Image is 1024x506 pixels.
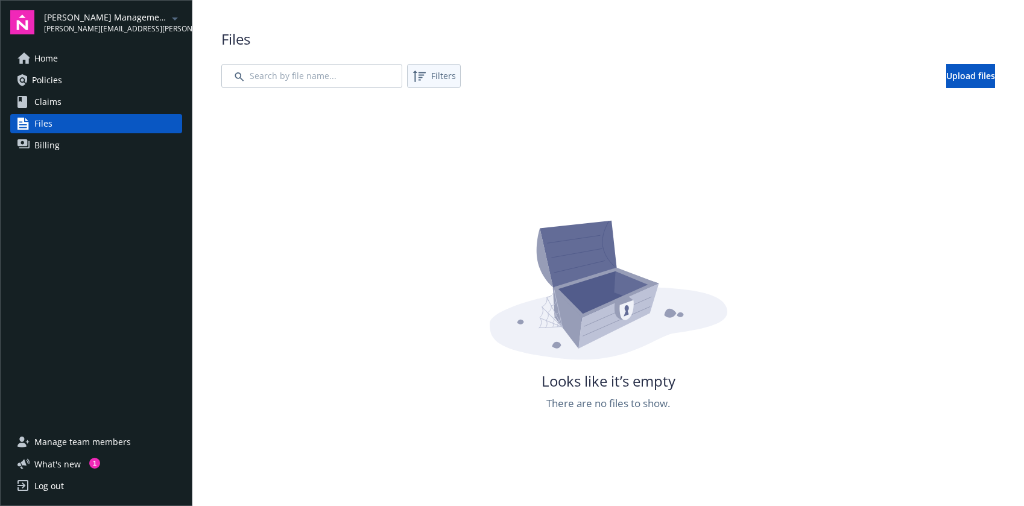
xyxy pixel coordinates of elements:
a: Upload files [946,64,995,88]
a: Files [10,114,182,133]
button: [PERSON_NAME] Management Company[PERSON_NAME][EMAIL_ADDRESS][PERSON_NAME][DOMAIN_NAME]arrowDropDown [44,10,182,34]
a: Home [10,49,182,68]
span: [PERSON_NAME][EMAIL_ADDRESS][PERSON_NAME][DOMAIN_NAME] [44,24,168,34]
span: Files [34,114,52,133]
button: What's new1 [10,458,100,470]
span: Upload files [946,70,995,81]
span: Files [221,29,995,49]
a: Manage team members [10,432,182,452]
input: Search by file name... [221,64,402,88]
span: Manage team members [34,432,131,452]
span: Filters [409,66,458,86]
a: Claims [10,92,182,112]
div: Log out [34,476,64,496]
a: arrowDropDown [168,11,182,25]
span: What ' s new [34,458,81,470]
span: Billing [34,136,60,155]
img: navigator-logo.svg [10,10,34,34]
span: Claims [34,92,62,112]
span: Looks like it’s empty [542,371,675,391]
span: There are no files to show. [546,396,670,411]
div: 1 [89,458,100,469]
span: Filters [431,69,456,82]
a: Policies [10,71,182,90]
a: Billing [10,136,182,155]
button: Filters [407,64,461,88]
span: [PERSON_NAME] Management Company [44,11,168,24]
span: Policies [32,71,62,90]
span: Home [34,49,58,68]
